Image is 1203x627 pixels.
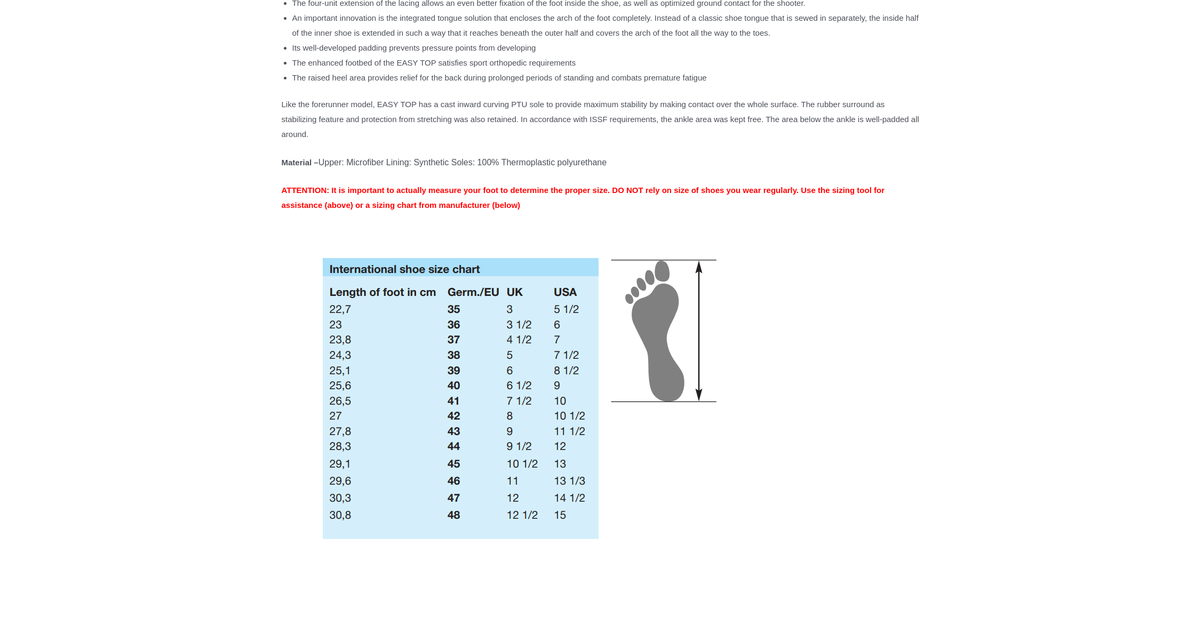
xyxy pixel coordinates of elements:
b: Material – [282,158,318,167]
span: Upper: Microfiber Lining: Synthetic Soles: 100% Thermoplastic polyurethane [318,158,607,167]
li: Its well-developed padding prevents pressure points from developing [292,41,922,55]
li: An important innovation is the integrated tongue solution that encloses the arch of the foot comp... [292,11,922,41]
li: The raised heel area provides relief for the back during prolonged periods of standing and combat... [292,70,922,85]
li: The enhanced footbed of the EASY TOP satisfies sport orthopedic requirements [292,55,922,70]
p: Like the forerunner model, EASY TOP has a cast inward curving PTU sole to provide maximum stabili... [282,97,922,142]
span: ATTENTION: It is important to actually measure your foot to determine the proper size. DO NOT rel... [282,186,885,210]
